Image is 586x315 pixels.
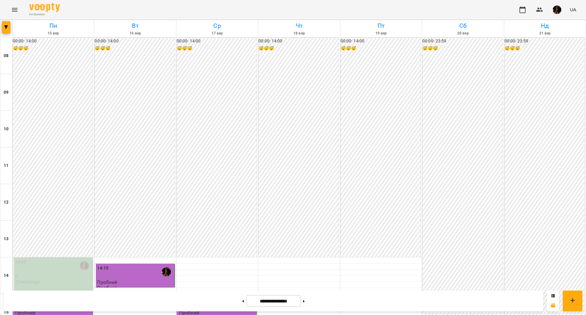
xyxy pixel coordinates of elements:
img: 1b79b5faa506ccfdadca416541874b02.jpg [553,5,561,14]
label: 14:15 [97,265,108,272]
img: А Катерина Халимендик [162,267,171,277]
span: For Business [29,13,60,16]
img: Voopty Logo [29,3,60,12]
h6: 00:00 - 23:59 [422,38,502,45]
h6: 09 [4,89,9,96]
h6: 00:00 - 23:59 [505,38,584,45]
h6: 😴😴😴 [13,45,93,52]
p: Пробний [97,285,117,291]
h6: 15 вер [13,31,93,36]
h6: 😴😴😴 [177,45,257,52]
h6: 😴😴😴 [505,45,584,52]
h6: 00:00 - 14:00 [13,38,93,45]
h6: 14 [4,272,9,279]
h6: 😴😴😴 [341,45,421,52]
h6: 00:00 - 14:00 [341,38,421,45]
h6: 10 [4,126,9,132]
h6: 18 вер [259,31,339,36]
h6: 00:00 - 14:00 [95,38,175,45]
h6: Нд [505,21,585,31]
h6: 00:00 - 14:00 [259,38,338,45]
h6: Пт [341,21,421,31]
h6: 😴😴😴 [422,45,502,52]
p: Співбесіда [15,279,40,284]
button: Menu [7,2,22,17]
h6: 16 вер [95,31,175,36]
span: Пробний [97,279,117,285]
span: UA [570,6,576,13]
h6: 11 [4,162,9,169]
h6: 20 вер [423,31,503,36]
h6: 08 [4,52,9,59]
h6: 12 [4,199,9,206]
label: 14:00 [15,259,27,266]
h6: Вт [95,21,175,31]
h6: 19 вер [341,31,421,36]
h6: 21 вер [505,31,585,36]
h6: Сб [423,21,503,31]
img: А Катерина Халимендик [80,261,89,270]
button: UA [567,4,579,15]
h6: 00:00 - 14:00 [177,38,257,45]
p: 0 [15,273,91,279]
h6: 17 вер [177,31,257,36]
h6: Ср [177,21,257,31]
h6: 😴😴😴 [95,45,175,52]
h6: 13 [4,236,9,242]
h6: Пн [13,21,93,31]
h6: Чт [259,21,339,31]
h6: 😴😴😴 [259,45,338,52]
